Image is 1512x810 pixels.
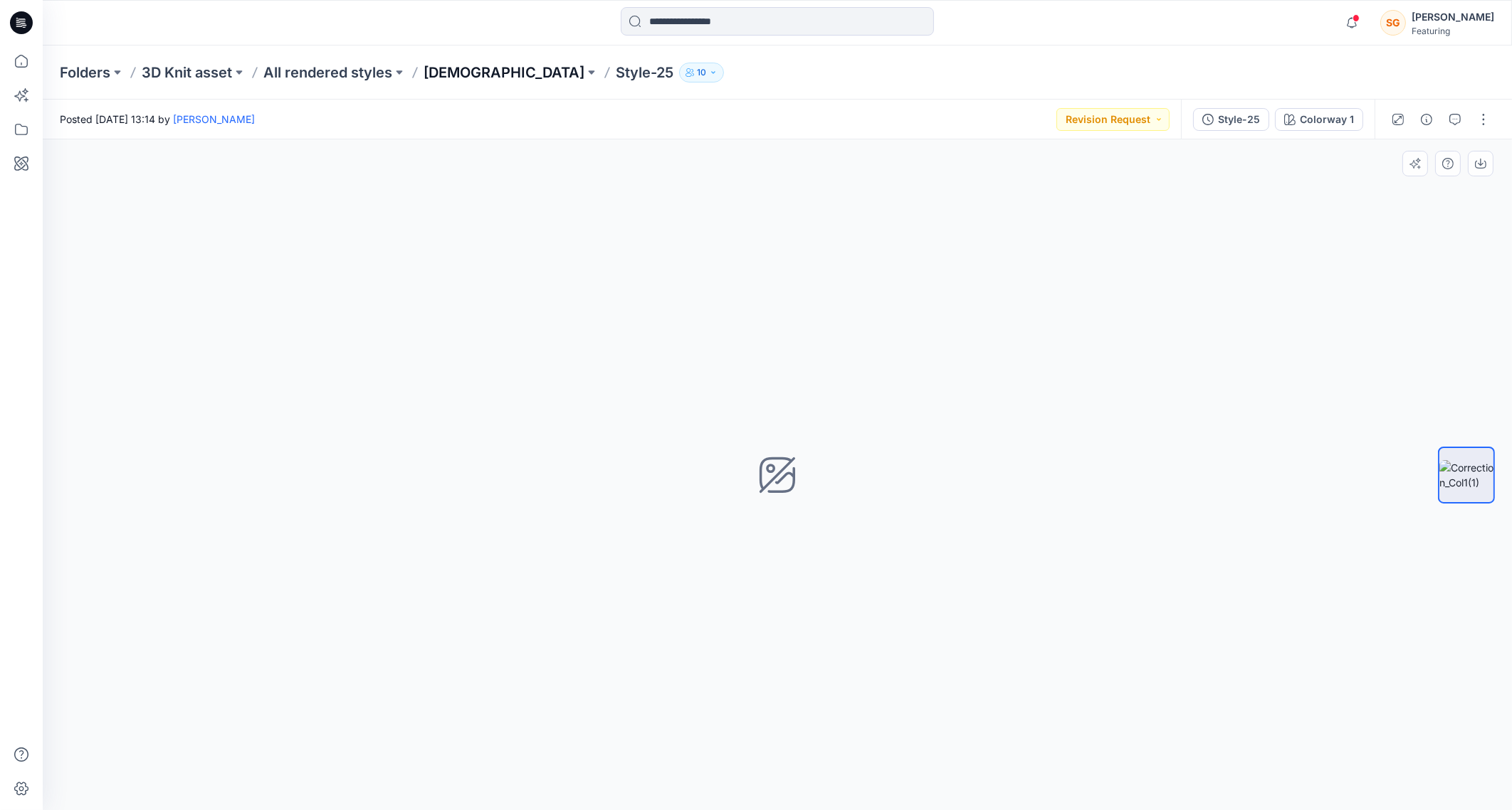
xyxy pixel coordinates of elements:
div: Style-25 [1218,112,1260,127]
a: [PERSON_NAME] [173,113,255,125]
a: All rendered styles [263,63,392,82]
button: Colorway 1 [1275,108,1363,131]
a: Folders [60,63,110,82]
a: [DEMOGRAPHIC_DATA] [424,63,584,82]
a: 3D Knit asset [142,63,232,82]
img: Correction_Col1(1) [1439,460,1493,490]
button: Style-25 [1193,108,1269,131]
p: 10 [697,65,706,80]
span: Posted [DATE] 13:14 by [60,112,255,127]
button: Details [1415,108,1438,131]
button: 10 [679,63,724,82]
div: Featuring [1412,26,1494,36]
p: Style-25 [616,63,673,82]
div: [PERSON_NAME] [1412,9,1494,26]
div: SG [1380,10,1406,36]
div: Colorway 1 [1300,112,1354,127]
